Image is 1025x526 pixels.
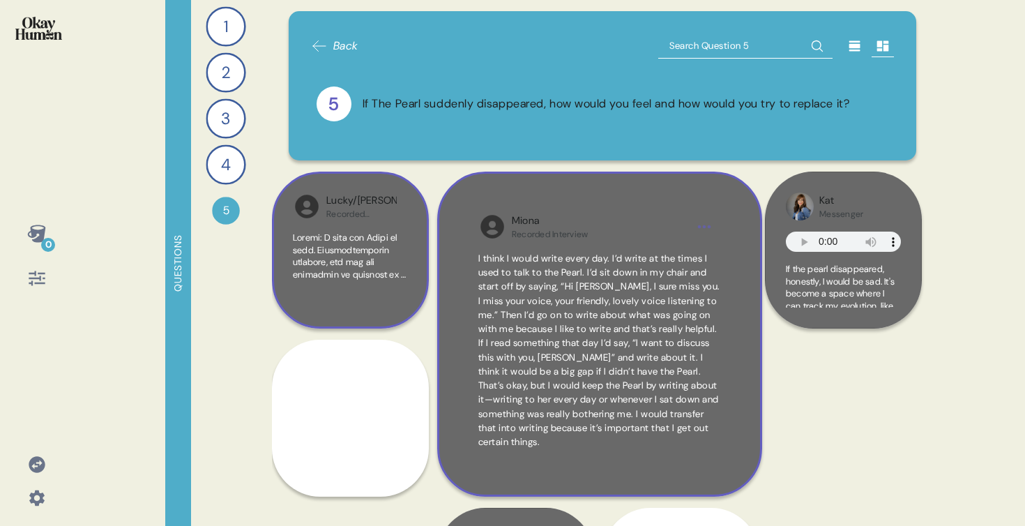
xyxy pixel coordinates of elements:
span: Back [333,38,358,54]
div: Kat [819,193,863,209]
div: 1 [206,6,245,46]
div: 3 [206,98,245,138]
div: 5 [317,87,351,121]
img: l1ibTKarBSWXLOhlfT5LxFP+OttMJpPJZDKZTCbz9PgHEggSPYjZSwEAAAAASUVORK5CYII= [293,193,321,220]
img: l1ibTKarBSWXLOhlfT5LxFP+OttMJpPJZDKZTCbz9PgHEggSPYjZSwEAAAAASUVORK5CYII= [478,213,506,241]
div: 2 [206,52,245,92]
div: Lucky/[PERSON_NAME] [326,193,397,209]
span: If the pearl disappeared, honestly, I would be sad. It's become a space where I can track my evol... [786,263,901,422]
input: Search Question 5 [658,33,833,59]
img: profilepic_24782315494764837.jpg [786,193,814,220]
div: 4 [206,144,245,184]
div: Recorded Interview [326,209,397,220]
div: Recorded Interview [512,229,589,240]
div: 5 [212,197,240,225]
div: 0 [41,238,55,252]
div: Messenger [819,209,863,220]
div: If The Pearl suddenly disappeared, how would you feel and how would you try to replace it? [363,96,850,113]
span: I think I would write every day. I’d write at the times I used to talk to the Pearl. I’d sit down... [478,253,720,448]
img: okayhuman.3b1b6348.png [15,17,62,40]
div: Miona [512,213,589,229]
